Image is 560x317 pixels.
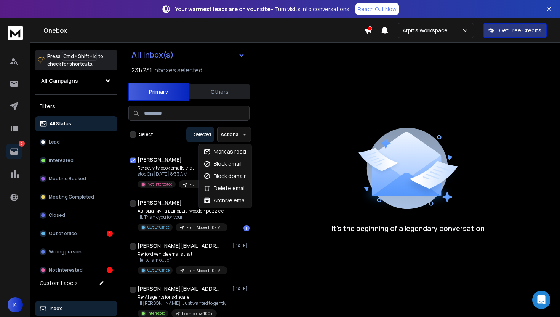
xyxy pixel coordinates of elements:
[243,225,250,231] div: 1
[107,267,113,273] div: 1
[41,77,78,85] h1: All Campaigns
[35,101,117,112] h3: Filters
[49,267,83,273] p: Not Interested
[138,214,229,220] p: Hi, Thank you for your
[49,157,74,163] p: Interested
[138,165,229,171] p: Re: activity book emails that
[49,231,77,237] p: Out of office
[204,197,247,204] div: Archive email
[189,131,191,138] span: 1
[358,5,397,13] p: Reach Out Now
[186,268,223,274] p: Ecom Above 100k Message 1
[532,291,550,309] div: Open Intercom Messenger
[204,184,246,192] div: Delete email
[138,208,229,214] p: Автоматична відповідь: wooden puzzle emails
[8,26,23,40] img: logo
[49,249,82,255] p: Wrong person
[147,181,173,187] p: Not Interested
[221,131,238,138] p: Actions
[49,212,65,218] p: Closed
[186,225,223,231] p: Ecom Above 100k Message 1
[403,27,451,34] p: Arpit's Workspace
[138,257,227,263] p: Hello. I am out of
[19,141,25,147] p: 2
[138,300,226,306] p: Hi [PERSON_NAME], Just wanted to gently
[107,231,113,237] div: 1
[50,306,62,312] p: Inbox
[131,66,152,75] span: 231 / 231
[43,26,364,35] h1: Onebox
[62,52,97,61] span: Cmd + Shift + k
[50,121,71,127] p: All Status
[154,66,202,75] h3: Inboxes selected
[47,53,103,68] p: Press to check for shortcuts.
[147,267,170,273] p: Out Of Office
[194,131,211,138] p: Selected
[204,148,246,155] div: Mark as read
[189,83,250,100] button: Others
[138,171,229,177] p: stop On [DATE] 8:33 AM,
[331,223,485,234] p: It’s the beginning of a legendary conversation
[138,294,226,300] p: Re: AI agents for skincare
[204,160,242,168] div: Block email
[128,83,189,101] button: Primary
[49,194,94,200] p: Meeting Completed
[182,311,212,317] p: Ecom below 100k
[175,5,349,13] p: – Turn visits into conversations
[147,224,170,230] p: Out Of Office
[204,172,247,180] div: Block domain
[138,199,182,207] h1: [PERSON_NAME]
[232,286,250,292] p: [DATE]
[49,139,60,145] p: Lead
[138,156,182,163] h1: [PERSON_NAME]
[232,243,250,249] p: [DATE]
[499,27,541,34] p: Get Free Credits
[139,131,153,138] label: Select
[138,251,227,257] p: Re: ford vehicle emails that
[138,242,221,250] h1: [PERSON_NAME][EMAIL_ADDRESS][PERSON_NAME][DOMAIN_NAME]
[131,51,174,59] h1: All Inbox(s)
[189,182,226,187] p: Ecom Above 100k Message 1
[40,279,78,287] h3: Custom Labels
[49,176,86,182] p: Meeting Booked
[147,311,165,316] p: Interested
[138,285,221,293] h1: [PERSON_NAME][EMAIL_ADDRESS][PERSON_NAME][DOMAIN_NAME]
[8,297,23,312] span: K
[175,5,270,13] strong: Your warmest leads are on your site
